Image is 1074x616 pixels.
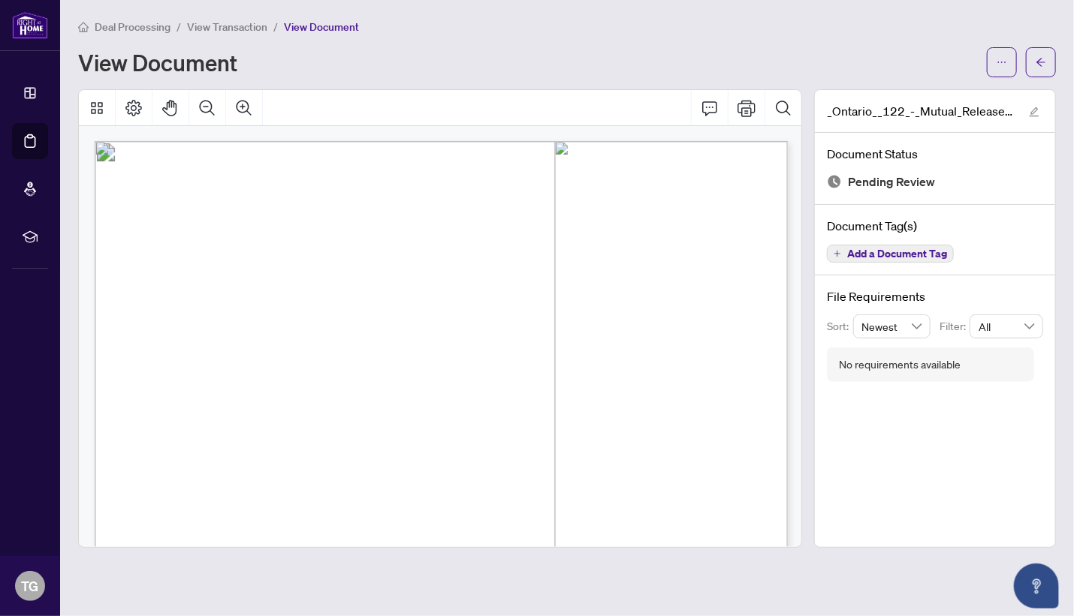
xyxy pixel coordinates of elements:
span: TG [22,575,39,596]
img: logo [12,11,48,39]
h4: Document Tag(s) [827,217,1043,235]
p: Filter: [940,318,970,335]
span: Newest [862,315,922,338]
div: No requirements available [839,356,961,373]
span: View Document [284,20,359,34]
span: home [78,22,89,32]
span: Add a Document Tag [847,248,947,259]
p: Sort: [827,318,853,335]
li: / [176,18,181,35]
span: Pending Review [848,172,935,192]
img: Document Status [827,174,842,189]
span: edit [1029,107,1039,117]
button: Add a Document Tag [827,245,954,263]
span: arrow-left [1036,57,1046,68]
span: All [979,315,1034,338]
span: View Transaction [187,20,267,34]
span: plus [834,250,841,257]
h4: File Requirements [827,287,1043,305]
li: / [273,18,278,35]
span: _Ontario__122_-_Mutual_Release-2__2_ EXECUTED.pdf [827,102,1015,120]
button: Open asap [1014,563,1059,608]
span: Deal Processing [95,20,170,34]
span: ellipsis [997,57,1007,68]
h4: Document Status [827,145,1043,163]
h1: View Document [78,50,237,74]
